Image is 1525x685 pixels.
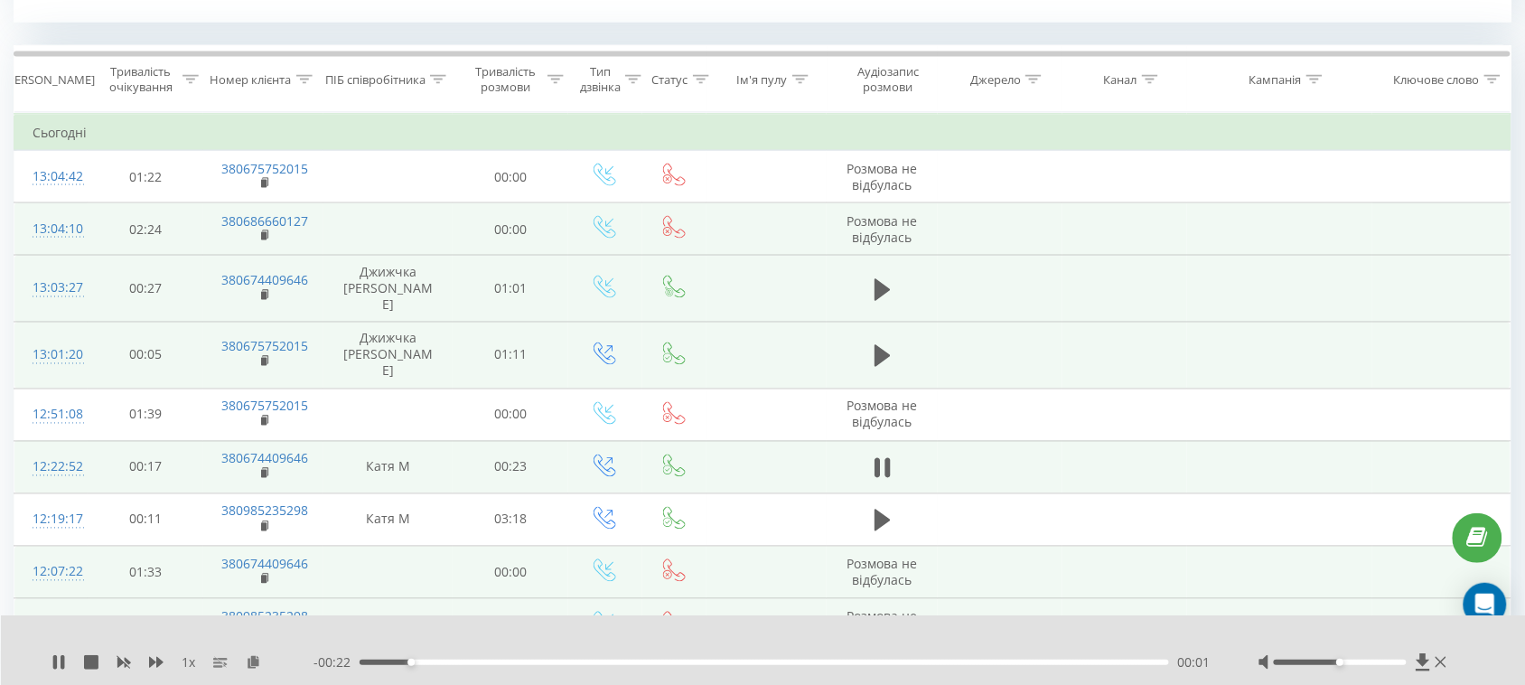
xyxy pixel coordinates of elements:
[580,64,621,95] div: Тип дзвінка
[221,608,308,625] a: 380985235298
[323,256,453,323] td: Джижчка [PERSON_NAME]
[453,203,568,256] td: 00:00
[221,398,308,415] a: 380675752015
[453,389,568,441] td: 00:00
[453,256,568,323] td: 01:01
[453,323,568,389] td: 01:11
[88,547,203,599] td: 01:33
[1178,653,1211,671] span: 00:01
[33,607,70,643] div: 12:02:59
[33,271,70,306] div: 13:03:27
[652,72,688,88] div: Статус
[221,272,308,289] a: 380674409646
[453,493,568,546] td: 03:18
[737,72,788,88] div: Ім'я пулу
[453,441,568,493] td: 00:23
[221,556,308,573] a: 380674409646
[1394,72,1480,88] div: Ключове слово
[221,160,308,177] a: 380675752015
[88,493,203,546] td: 00:11
[33,555,70,590] div: 12:07:22
[847,608,918,642] span: Розмова не відбулась
[182,653,195,671] span: 1 x
[407,659,415,666] div: Accessibility label
[221,450,308,467] a: 380674409646
[847,556,918,589] span: Розмова не відбулась
[843,64,933,95] div: Аудіозапис розмови
[88,151,203,203] td: 01:22
[970,72,1021,88] div: Джерело
[211,72,292,88] div: Номер клієнта
[323,323,453,389] td: Джижчка [PERSON_NAME]
[325,72,426,88] div: ПІБ співробітника
[33,338,70,373] div: 13:01:20
[323,441,453,493] td: Катя М
[221,338,308,355] a: 380675752015
[847,212,918,246] span: Розмова не відбулась
[221,502,308,520] a: 380985235298
[1104,72,1137,88] div: Канал
[104,64,178,95] div: Тривалість очікування
[1249,72,1302,88] div: Кампанія
[453,547,568,599] td: 00:00
[323,493,453,546] td: Катя М
[847,398,918,431] span: Розмова не відбулась
[847,160,918,193] span: Розмова не відбулась
[88,256,203,323] td: 00:27
[1336,659,1343,666] div: Accessibility label
[33,450,70,485] div: 12:22:52
[88,441,203,493] td: 00:17
[4,72,95,88] div: [PERSON_NAME]
[14,115,1511,151] td: Сьогодні
[221,212,308,230] a: 380686660127
[33,211,70,247] div: 13:04:10
[33,502,70,538] div: 12:19:17
[88,389,203,441] td: 01:39
[88,323,203,389] td: 00:05
[453,151,568,203] td: 00:00
[313,653,360,671] span: - 00:22
[469,64,543,95] div: Тривалість розмови
[88,203,203,256] td: 02:24
[1464,583,1507,626] div: Open Intercom Messenger
[33,398,70,433] div: 12:51:08
[453,599,568,652] td: 00:00
[88,599,203,652] td: 08:39
[33,159,70,194] div: 13:04:42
